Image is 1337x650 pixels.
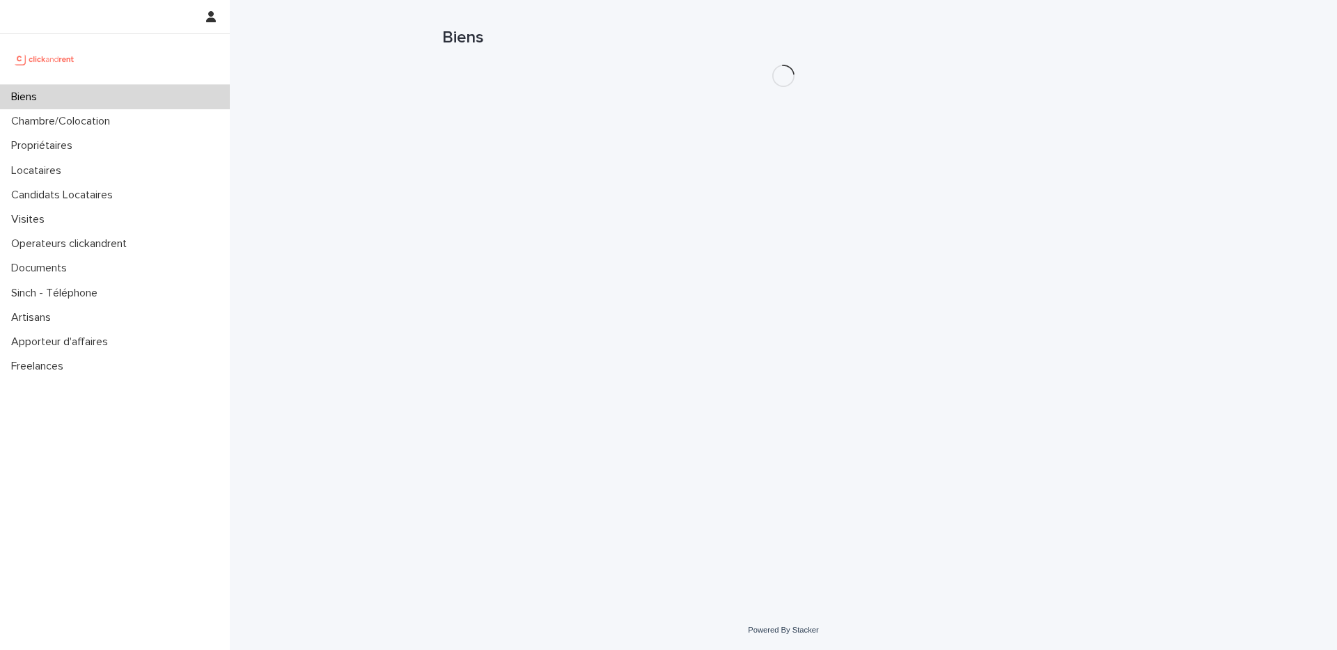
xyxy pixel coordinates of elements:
p: Chambre/Colocation [6,115,121,128]
p: Apporteur d'affaires [6,335,119,349]
p: Artisans [6,311,62,324]
p: Locataires [6,164,72,177]
p: Biens [6,90,48,104]
p: Documents [6,262,78,275]
p: Candidats Locataires [6,189,124,202]
h1: Biens [442,28,1125,48]
img: UCB0brd3T0yccxBKYDjQ [11,45,79,73]
p: Freelances [6,360,75,373]
p: Sinch - Téléphone [6,287,109,300]
p: Operateurs clickandrent [6,237,138,251]
p: Visites [6,213,56,226]
a: Powered By Stacker [748,626,818,634]
p: Propriétaires [6,139,84,152]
